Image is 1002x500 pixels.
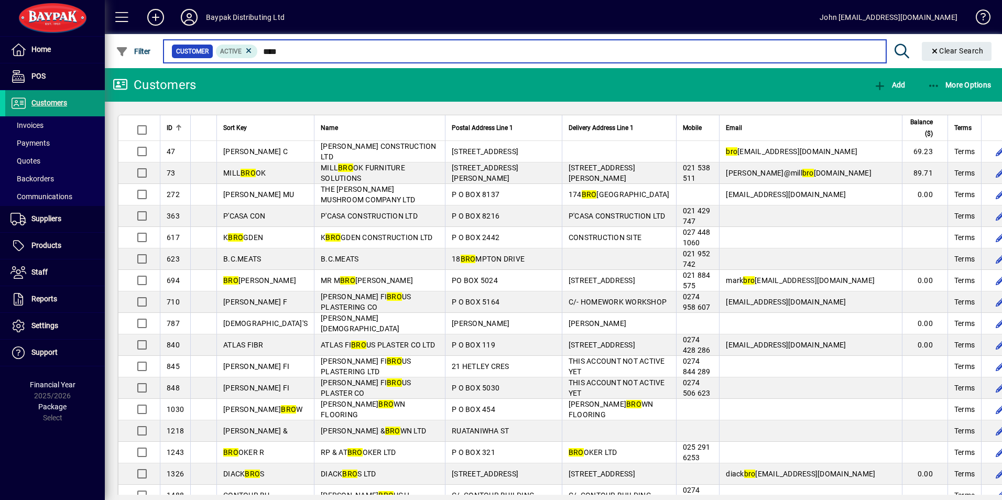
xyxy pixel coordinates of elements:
[683,206,711,225] span: 021 429 747
[5,63,105,90] a: POS
[569,164,635,182] span: [STREET_ADDRESS][PERSON_NAME]
[569,448,617,456] span: OKER LTD
[928,81,992,89] span: More Options
[954,146,975,157] span: Terms
[5,340,105,366] a: Support
[281,405,296,414] em: BRO
[954,297,975,307] span: Terms
[223,427,288,435] span: [PERSON_NAME] &
[683,122,713,134] div: Mobile
[167,169,176,177] span: 73
[10,121,43,129] span: Invoices
[113,77,196,93] div: Customers
[223,190,294,199] span: [PERSON_NAME] MU
[5,170,105,188] a: Backorders
[452,233,499,242] span: P O BOX 2442
[452,164,518,182] span: [STREET_ADDRESS][PERSON_NAME]
[5,233,105,259] a: Products
[31,268,48,276] span: Staff
[321,341,435,349] span: ATLAS FI US PLASTER CO LTD
[820,9,957,26] div: John [EMAIL_ADDRESS][DOMAIN_NAME]
[871,75,908,94] button: Add
[954,254,975,264] span: Terms
[223,362,289,371] span: [PERSON_NAME] FI
[954,168,975,178] span: Terms
[223,470,264,478] span: DIACK S
[167,298,180,306] span: 710
[321,276,413,285] span: MR M [PERSON_NAME]
[925,75,994,94] button: More Options
[902,463,947,485] td: 0.00
[31,214,61,223] span: Suppliers
[902,334,947,356] td: 0.00
[321,400,406,419] span: [PERSON_NAME] WN FLOORING
[223,341,264,349] span: ATLAS FIBR
[954,383,975,393] span: Terms
[569,233,641,242] span: CONSTRUCTION SITE
[452,405,495,414] span: P O BOX 454
[223,448,264,456] span: OKER R
[683,228,711,247] span: 027 448 1060
[223,384,289,392] span: [PERSON_NAME] FI
[968,2,989,36] a: Knowledge Base
[167,122,172,134] span: ID
[744,470,756,478] em: bro
[726,147,857,156] span: [EMAIL_ADDRESS][DOMAIN_NAME]
[683,357,711,376] span: 0274 844 289
[5,134,105,152] a: Payments
[626,400,641,408] em: BRO
[569,276,635,285] span: [STREET_ADDRESS]
[954,275,975,286] span: Terms
[452,362,509,371] span: 21 HETLEY CRES
[954,318,975,329] span: Terms
[726,122,896,134] div: Email
[31,99,67,107] span: Customers
[167,212,180,220] span: 363
[743,276,755,285] em: bro
[452,491,535,499] span: C/- CONTOUR BUILDING
[167,405,184,414] span: 1030
[569,190,670,199] span: 174 [GEOGRAPHIC_DATA]
[223,169,266,177] span: MILL OK
[167,470,184,478] span: 1326
[223,298,287,306] span: [PERSON_NAME] F
[452,147,518,156] span: [STREET_ADDRESS]
[569,341,635,349] span: [STREET_ADDRESS]
[321,142,437,161] span: [PERSON_NAME] CONSTRUCTION LTD
[31,72,46,80] span: POS
[321,255,358,263] span: B.C.MEATS
[116,47,151,56] span: Filter
[321,212,418,220] span: P'CASA CONSTRUCTION LTD
[321,357,411,376] span: [PERSON_NAME] FI US PLASTERING LTD
[954,122,972,134] span: Terms
[569,491,651,499] span: C/- CONTOUR BUILDING
[223,276,296,285] span: [PERSON_NAME]
[223,491,270,499] span: CONTOUR BU
[954,189,975,200] span: Terms
[683,335,711,354] span: 0274 428 286
[452,319,509,328] span: [PERSON_NAME]
[802,169,814,177] em: bro
[683,378,711,397] span: 0274 506 623
[10,139,50,147] span: Payments
[452,122,513,134] span: Postal Address Line 1
[321,292,411,311] span: [PERSON_NAME] FI US PLASTERING CO
[206,9,285,26] div: Baypak Distributing Ltd
[452,276,498,285] span: PO BOX 5024
[569,470,635,478] span: [STREET_ADDRESS]
[569,122,634,134] span: Delivery Address Line 1
[726,147,737,156] em: bro
[909,116,933,139] span: Balance ($)
[726,298,846,306] span: [EMAIL_ADDRESS][DOMAIN_NAME]
[338,164,353,172] em: BRO
[31,348,58,356] span: Support
[167,122,184,134] div: ID
[726,341,846,349] span: [EMAIL_ADDRESS][DOMAIN_NAME]
[5,152,105,170] a: Quotes
[922,42,992,61] button: Clear
[902,184,947,205] td: 0.00
[223,276,238,285] em: BRO
[954,469,975,479] span: Terms
[31,241,61,249] span: Products
[683,249,711,268] span: 021 952 742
